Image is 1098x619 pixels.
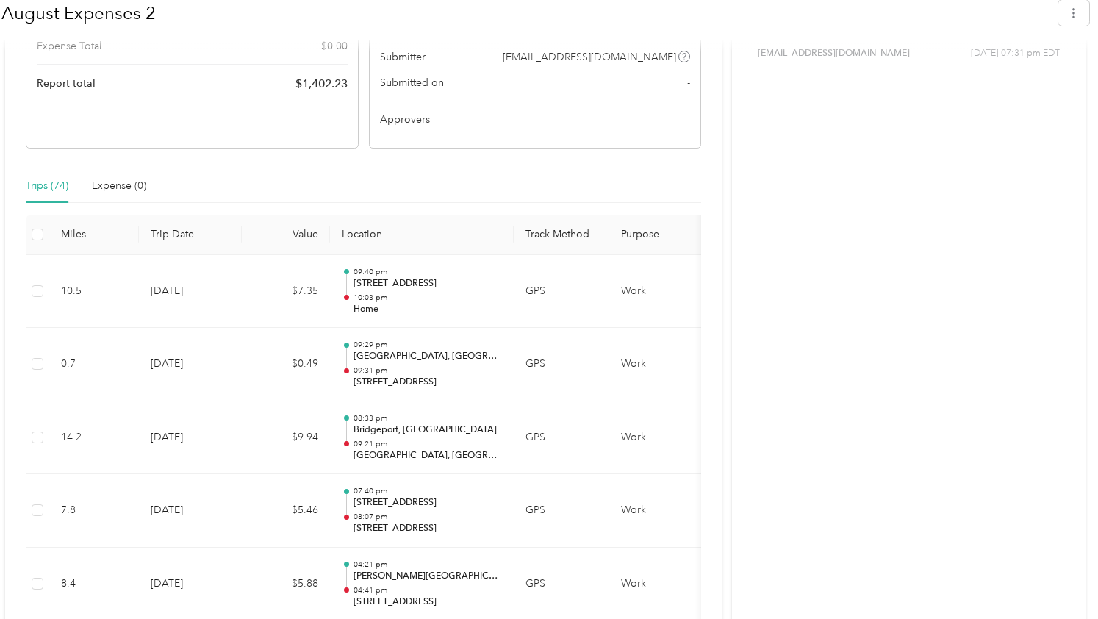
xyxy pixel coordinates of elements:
[26,178,68,194] div: Trips (74)
[354,267,502,277] p: 09:40 pm
[514,215,609,255] th: Track Method
[354,439,502,449] p: 09:21 pm
[514,255,609,329] td: GPS
[758,47,910,60] span: [EMAIL_ADDRESS][DOMAIN_NAME]
[380,49,426,65] span: Submitter
[609,474,720,548] td: Work
[514,401,609,475] td: GPS
[609,328,720,401] td: Work
[242,328,330,401] td: $0.49
[330,215,514,255] th: Location
[49,255,139,329] td: 10.5
[139,401,242,475] td: [DATE]
[37,76,96,91] span: Report total
[609,255,720,329] td: Work
[49,328,139,401] td: 0.7
[514,328,609,401] td: GPS
[354,496,502,509] p: [STREET_ADDRESS]
[609,401,720,475] td: Work
[139,255,242,329] td: [DATE]
[49,215,139,255] th: Miles
[354,303,502,316] p: Home
[354,486,502,496] p: 07:40 pm
[503,49,676,65] span: [EMAIL_ADDRESS][DOMAIN_NAME]
[354,522,502,535] p: [STREET_ADDRESS]
[380,112,430,127] span: Approvers
[49,474,139,548] td: 7.8
[380,75,444,90] span: Submitted on
[354,413,502,423] p: 08:33 pm
[514,474,609,548] td: GPS
[92,178,146,194] div: Expense (0)
[49,401,139,475] td: 14.2
[139,328,242,401] td: [DATE]
[354,449,502,462] p: [GEOGRAPHIC_DATA], [GEOGRAPHIC_DATA]
[609,215,720,255] th: Purpose
[687,75,690,90] span: -
[242,215,330,255] th: Value
[242,255,330,329] td: $7.35
[354,376,502,389] p: [STREET_ADDRESS]
[354,512,502,522] p: 08:07 pm
[354,595,502,609] p: [STREET_ADDRESS]
[354,585,502,595] p: 04:41 pm
[354,350,502,363] p: [GEOGRAPHIC_DATA], [GEOGRAPHIC_DATA]
[354,570,502,583] p: [PERSON_NAME][GEOGRAPHIC_DATA], [GEOGRAPHIC_DATA]
[242,401,330,475] td: $9.94
[354,277,502,290] p: [STREET_ADDRESS]
[139,474,242,548] td: [DATE]
[354,293,502,303] p: 10:03 pm
[139,215,242,255] th: Trip Date
[354,559,502,570] p: 04:21 pm
[354,365,502,376] p: 09:31 pm
[354,423,502,437] p: Bridgeport, [GEOGRAPHIC_DATA]
[295,75,348,93] span: $ 1,402.23
[242,474,330,548] td: $5.46
[354,340,502,350] p: 09:29 pm
[971,47,1060,60] span: [DATE] 07:31 pm EDT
